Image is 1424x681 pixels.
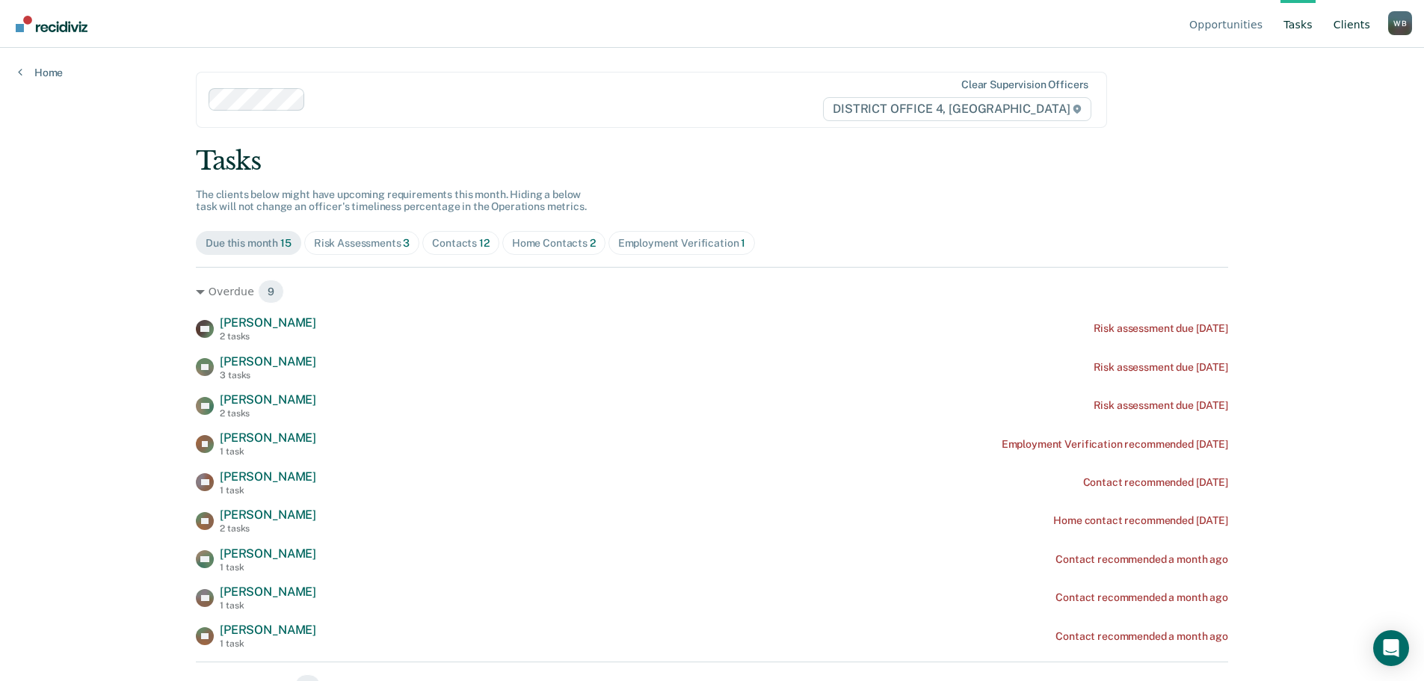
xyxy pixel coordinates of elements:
[280,237,292,249] span: 15
[1094,399,1228,412] div: Risk assessment due [DATE]
[220,315,316,330] span: [PERSON_NAME]
[16,16,87,32] img: Recidiviz
[196,280,1228,303] div: Overdue 9
[1373,630,1409,666] div: Open Intercom Messenger
[220,370,316,380] div: 3 tasks
[220,508,316,522] span: [PERSON_NAME]
[220,408,316,419] div: 2 tasks
[220,623,316,637] span: [PERSON_NAME]
[1053,514,1228,527] div: Home contact recommended [DATE]
[196,188,587,213] span: The clients below might have upcoming requirements this month. Hiding a below task will not chang...
[258,280,284,303] span: 9
[220,392,316,407] span: [PERSON_NAME]
[403,237,410,249] span: 3
[1083,476,1228,489] div: Contact recommended [DATE]
[1055,553,1228,566] div: Contact recommended a month ago
[1388,11,1412,35] button: Profile dropdown button
[220,431,316,445] span: [PERSON_NAME]
[1388,11,1412,35] div: W B
[220,546,316,561] span: [PERSON_NAME]
[618,237,746,250] div: Employment Verification
[1055,630,1228,643] div: Contact recommended a month ago
[220,446,316,457] div: 1 task
[432,237,490,250] div: Contacts
[220,485,316,496] div: 1 task
[741,237,745,249] span: 1
[1002,438,1228,451] div: Employment Verification recommended [DATE]
[823,97,1091,121] span: DISTRICT OFFICE 4, [GEOGRAPHIC_DATA]
[314,237,410,250] div: Risk Assessments
[220,469,316,484] span: [PERSON_NAME]
[220,331,316,342] div: 2 tasks
[220,585,316,599] span: [PERSON_NAME]
[220,600,316,611] div: 1 task
[590,237,596,249] span: 2
[196,146,1228,176] div: Tasks
[961,78,1088,91] div: Clear supervision officers
[220,354,316,369] span: [PERSON_NAME]
[1055,591,1228,604] div: Contact recommended a month ago
[1094,361,1228,374] div: Risk assessment due [DATE]
[1094,322,1228,335] div: Risk assessment due [DATE]
[220,562,316,573] div: 1 task
[479,237,490,249] span: 12
[512,237,596,250] div: Home Contacts
[220,638,316,649] div: 1 task
[220,523,316,534] div: 2 tasks
[18,66,63,79] a: Home
[206,237,292,250] div: Due this month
